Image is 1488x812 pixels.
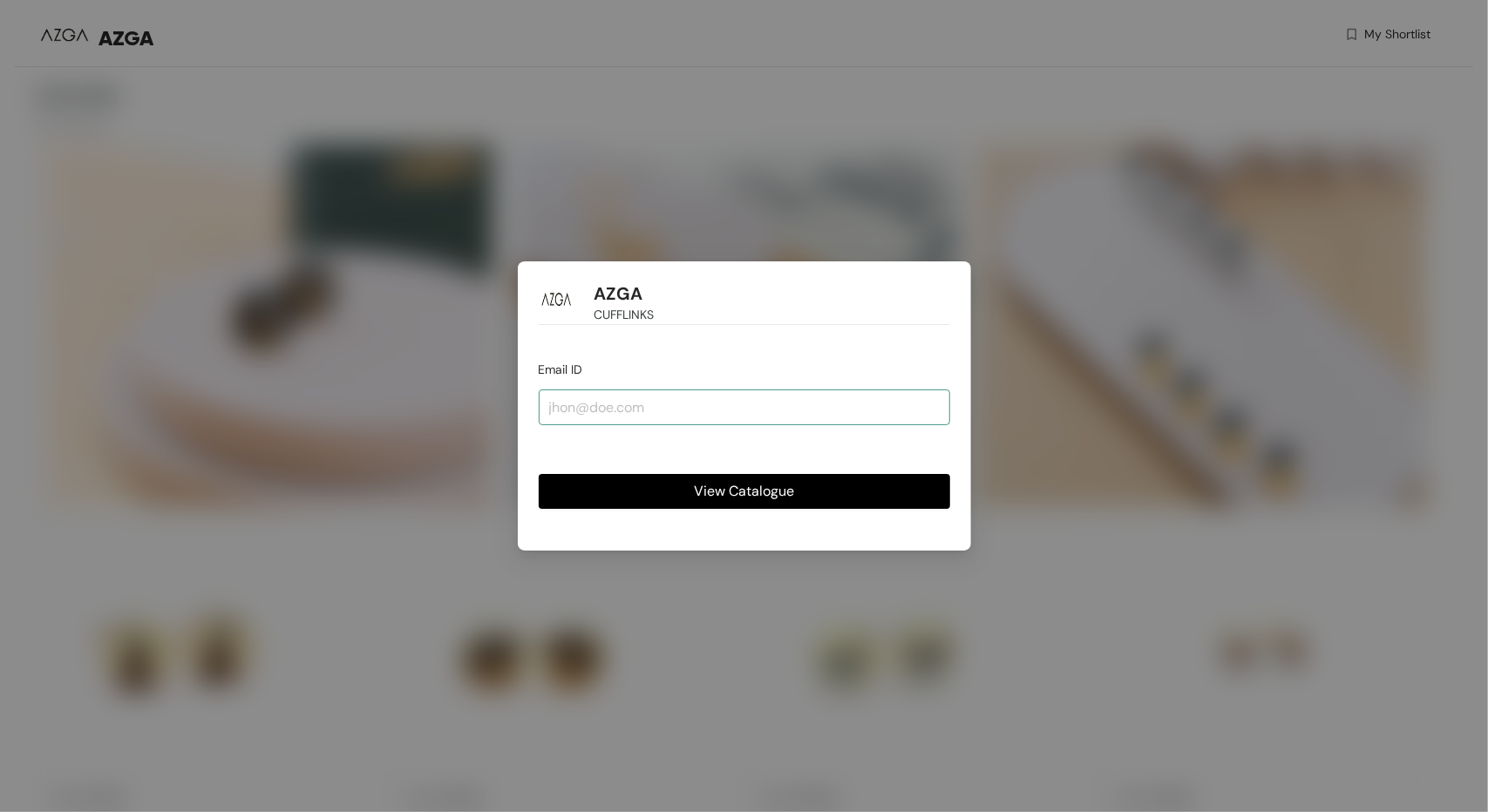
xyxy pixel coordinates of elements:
span: CUFFLINKS [595,305,655,324]
span: View Catalogue [694,480,794,502]
img: Buyer Portal [539,282,574,317]
button: View Catalogue [539,474,950,509]
h1: AZGA [595,283,643,305]
span: Email ID [539,362,583,377]
input: jhon@doe.com [539,389,950,424]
